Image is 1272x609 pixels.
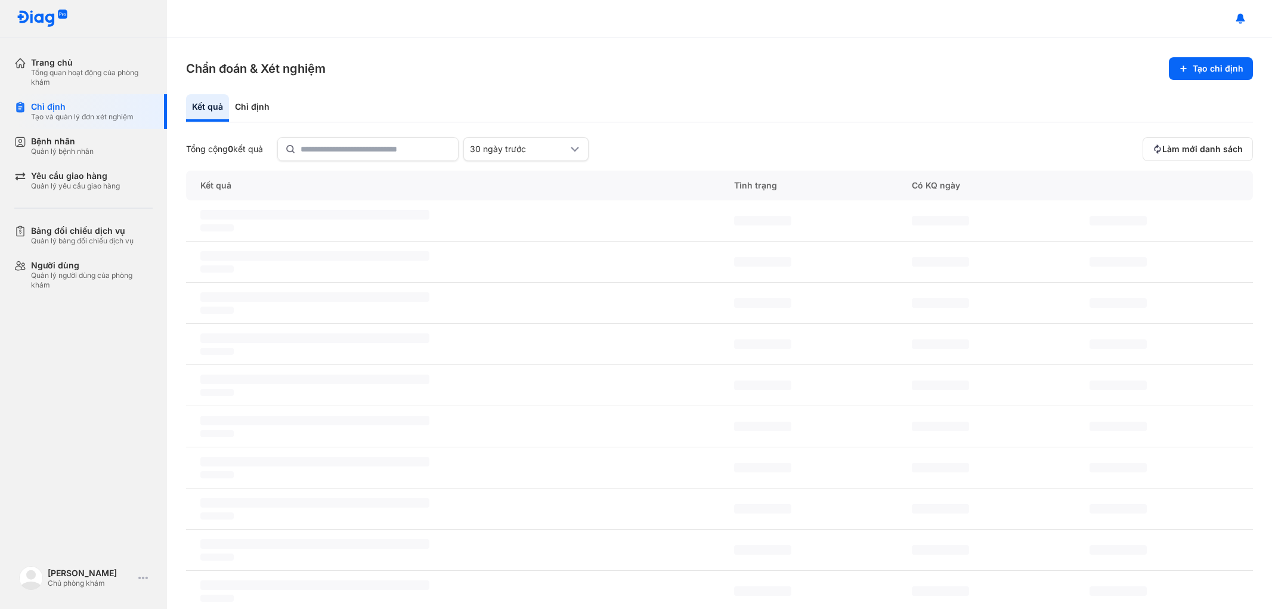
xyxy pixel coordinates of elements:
[1090,586,1147,596] span: ‌
[912,463,969,472] span: ‌
[229,94,276,122] div: Chỉ định
[186,60,326,77] h3: Chẩn đoán & Xét nghiệm
[1090,339,1147,349] span: ‌
[912,257,969,267] span: ‌
[912,422,969,431] span: ‌
[186,144,263,154] div: Tổng cộng kết quả
[1090,422,1147,431] span: ‌
[31,225,134,236] div: Bảng đối chiếu dịch vụ
[200,595,234,602] span: ‌
[200,580,429,590] span: ‌
[31,68,153,87] div: Tổng quan hoạt động của phòng khám
[1169,57,1253,80] button: Tạo chỉ định
[200,251,429,261] span: ‌
[200,416,429,425] span: ‌
[17,10,68,28] img: logo
[200,471,234,478] span: ‌
[31,181,120,191] div: Quản lý yêu cầu giao hàng
[31,271,153,290] div: Quản lý người dùng của phòng khám
[734,463,791,472] span: ‌
[31,136,94,147] div: Bệnh nhân
[470,144,568,154] div: 30 ngày trước
[200,389,234,396] span: ‌
[912,586,969,596] span: ‌
[734,545,791,555] span: ‌
[1090,298,1147,308] span: ‌
[734,298,791,308] span: ‌
[200,539,429,549] span: ‌
[200,375,429,384] span: ‌
[31,147,94,156] div: Quản lý bệnh nhân
[200,307,234,314] span: ‌
[912,381,969,390] span: ‌
[200,512,234,520] span: ‌
[912,545,969,555] span: ‌
[1162,144,1243,154] span: Làm mới danh sách
[31,101,134,112] div: Chỉ định
[200,554,234,561] span: ‌
[186,171,720,200] div: Kết quả
[200,333,429,343] span: ‌
[48,568,134,579] div: [PERSON_NAME]
[734,422,791,431] span: ‌
[734,586,791,596] span: ‌
[912,216,969,225] span: ‌
[228,144,233,154] span: 0
[734,216,791,225] span: ‌
[31,171,120,181] div: Yêu cầu giao hàng
[200,430,234,437] span: ‌
[720,171,897,200] div: Tình trạng
[912,298,969,308] span: ‌
[1090,381,1147,390] span: ‌
[186,94,229,122] div: Kết quả
[897,171,1075,200] div: Có KQ ngày
[734,504,791,514] span: ‌
[912,504,969,514] span: ‌
[912,339,969,349] span: ‌
[200,210,429,220] span: ‌
[31,57,153,68] div: Trang chủ
[31,236,134,246] div: Quản lý bảng đối chiếu dịch vụ
[200,224,234,231] span: ‌
[200,498,429,508] span: ‌
[31,112,134,122] div: Tạo và quản lý đơn xét nghiệm
[1143,137,1253,161] button: Làm mới danh sách
[1090,463,1147,472] span: ‌
[31,260,153,271] div: Người dùng
[200,348,234,355] span: ‌
[200,457,429,466] span: ‌
[734,381,791,390] span: ‌
[1090,257,1147,267] span: ‌
[1090,545,1147,555] span: ‌
[200,292,429,302] span: ‌
[734,339,791,349] span: ‌
[1090,504,1147,514] span: ‌
[48,579,134,588] div: Chủ phòng khám
[200,265,234,273] span: ‌
[734,257,791,267] span: ‌
[19,566,43,590] img: logo
[1090,216,1147,225] span: ‌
